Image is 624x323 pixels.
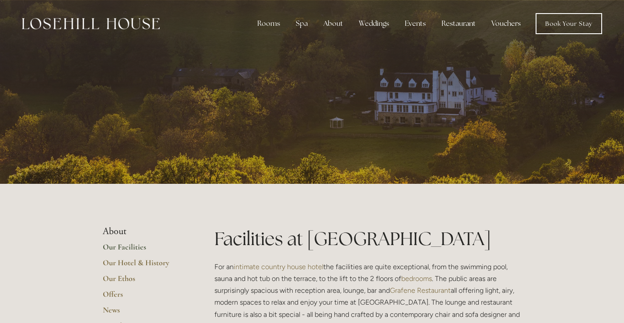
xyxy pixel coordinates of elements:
[103,274,186,289] a: Our Ethos
[22,18,160,29] img: Losehill House
[234,263,323,271] a: intimate country house hotel
[536,13,602,34] a: Book Your Stay
[103,258,186,274] a: Our Hotel & History
[398,15,433,32] div: Events
[435,15,483,32] div: Restaurant
[289,15,315,32] div: Spa
[103,242,186,258] a: Our Facilities
[103,305,186,321] a: News
[316,15,350,32] div: About
[352,15,396,32] div: Weddings
[250,15,287,32] div: Rooms
[103,289,186,305] a: Offers
[401,274,432,283] a: bedrooms
[390,286,451,295] a: Grafene Restaurant
[103,226,186,237] li: About
[484,15,528,32] a: Vouchers
[214,226,521,252] h1: Facilities at [GEOGRAPHIC_DATA]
